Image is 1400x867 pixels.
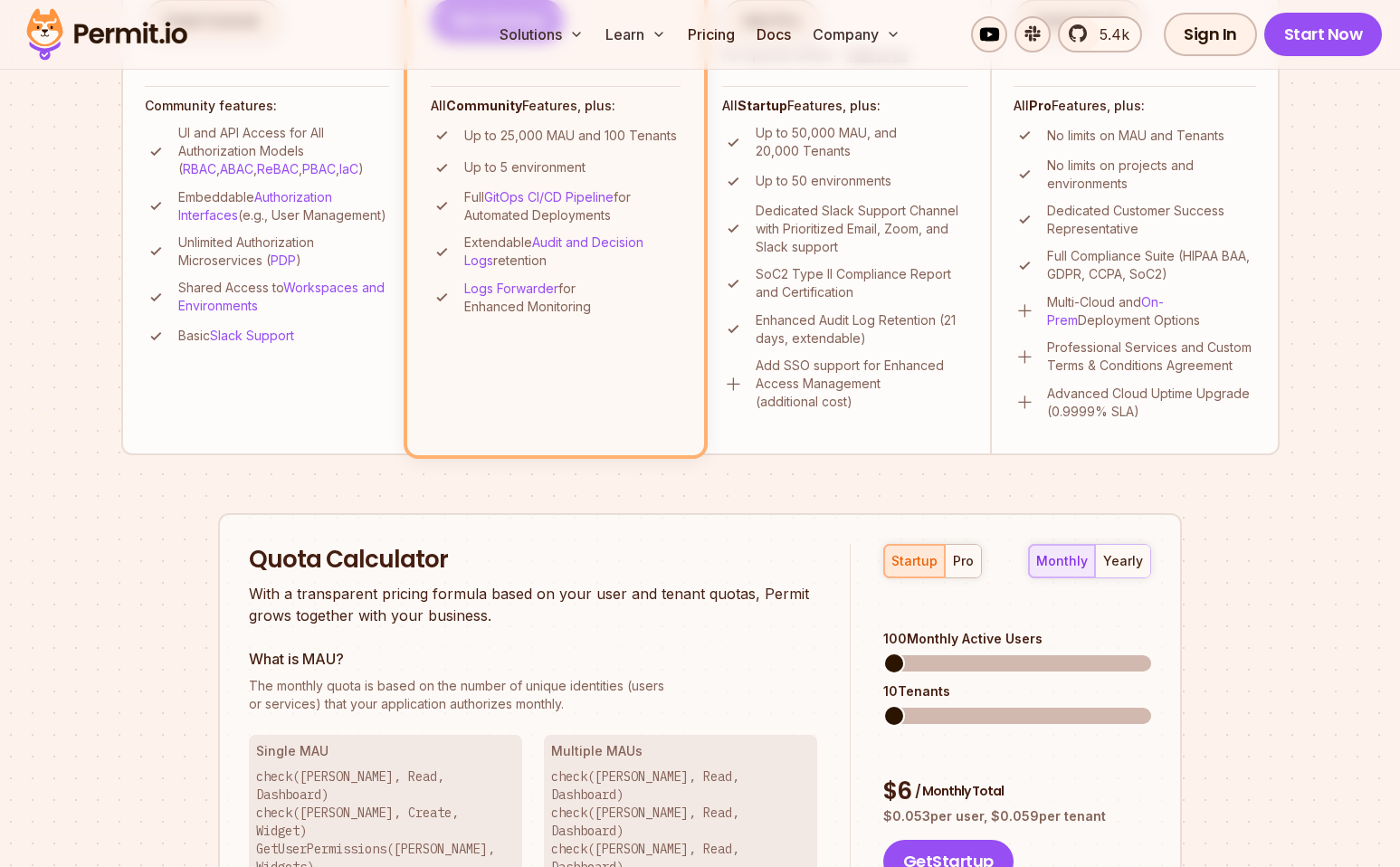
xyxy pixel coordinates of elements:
a: PDP [271,252,296,268]
a: 5.4k [1058,16,1142,52]
p: Shared Access to [178,279,389,315]
a: Start Now [1264,13,1383,56]
p: $ 0.053 per user, $ 0.059 per tenant [883,807,1151,825]
button: Company [805,16,908,52]
p: Up to 50,000 MAU, and 20,000 Tenants [756,124,968,160]
p: for Enhanced Monitoring [464,280,681,316]
p: Add SSO support for Enhanced Access Management (additional cost) [756,357,968,411]
h4: All Features, plus: [431,97,681,115]
p: With a transparent pricing formula based on your user and tenant quotas, Permit grows together wi... [249,583,817,626]
p: Advanced Cloud Uptime Upgrade (0.9999% SLA) [1047,385,1256,421]
a: GitOps CI/CD Pipeline [484,189,614,205]
span: / Monthly Total [915,782,1004,800]
p: No limits on MAU and Tenants [1047,127,1224,145]
h2: Quota Calculator [249,544,817,576]
div: pro [953,552,974,570]
h3: What is MAU? [249,648,817,670]
a: Audit and Decision Logs [464,234,643,268]
h4: All Features, plus: [722,97,968,115]
p: Up to 5 environment [464,158,586,176]
a: ReBAC [257,161,299,176]
p: Enhanced Audit Log Retention (21 days, extendable) [756,311,968,348]
button: Learn [598,16,673,52]
p: Full Compliance Suite (HIPAA BAA, GDPR, CCPA, SoC2) [1047,247,1256,283]
button: Solutions [492,16,591,52]
div: yearly [1103,552,1143,570]
p: Up to 50 environments [756,172,891,190]
p: Extendable retention [464,233,681,270]
p: SoC2 Type II Compliance Report and Certification [756,265,968,301]
p: Unlimited Authorization Microservices ( ) [178,233,389,270]
a: Authorization Interfaces [178,189,332,223]
strong: Community [446,98,522,113]
strong: Pro [1029,98,1052,113]
p: Professional Services and Custom Terms & Conditions Agreement [1047,338,1256,375]
h3: Single MAU [256,742,515,760]
p: No limits on projects and environments [1047,157,1256,193]
span: 5.4k [1089,24,1129,45]
p: Dedicated Slack Support Channel with Prioritized Email, Zoom, and Slack support [756,202,968,256]
a: Docs [749,16,798,52]
div: $ 6 [883,776,1151,808]
strong: Startup [738,98,787,113]
a: Pricing [681,16,742,52]
a: IaC [339,161,358,176]
a: ABAC [220,161,253,176]
p: Dedicated Customer Success Representative [1047,202,1256,238]
p: or services) that your application authorizes monthly. [249,677,817,713]
h4: Community features: [145,97,389,115]
h3: Multiple MAUs [551,742,810,760]
div: 100 Monthly Active Users [883,630,1151,648]
a: Sign In [1164,13,1257,56]
a: PBAC [302,161,336,176]
img: Permit logo [18,4,195,65]
h4: All Features, plus: [1014,97,1256,115]
p: UI and API Access for All Authorization Models ( , , , , ) [178,124,389,178]
a: RBAC [183,161,216,176]
a: Logs Forwarder [464,281,558,296]
div: 10 Tenants [883,682,1151,700]
p: Up to 25,000 MAU and 100 Tenants [464,127,677,145]
a: Slack Support [210,328,294,343]
p: Full for Automated Deployments [464,188,681,224]
p: Embeddable (e.g., User Management) [178,188,389,224]
span: The monthly quota is based on the number of unique identities (users [249,677,817,695]
a: On-Prem [1047,294,1164,328]
p: Basic [178,327,294,345]
p: Multi-Cloud and Deployment Options [1047,293,1256,329]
